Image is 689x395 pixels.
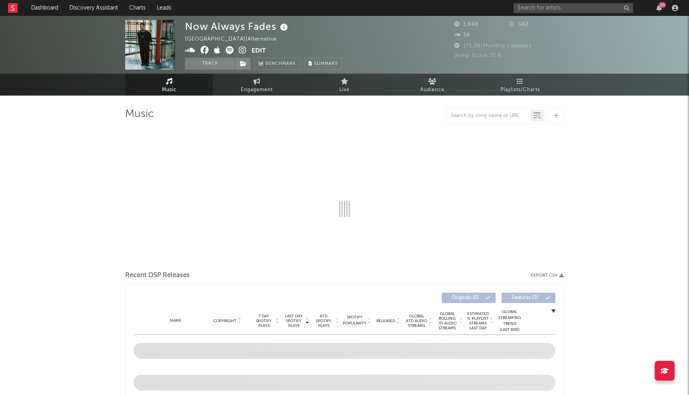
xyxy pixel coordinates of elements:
button: Features(0) [502,293,555,303]
a: Benchmark [254,58,300,70]
span: ATD Spotify Plays [313,314,334,328]
button: Summary [304,58,342,70]
span: 1,648 [454,22,478,27]
span: Originals ( 0 ) [447,295,484,300]
div: 20 [659,2,666,8]
span: Copyright [213,319,236,323]
span: 39 [454,33,470,38]
span: Released [376,319,395,323]
button: Originals(0) [442,293,496,303]
div: Name [150,318,202,324]
span: Jump Score: 70.6 [454,53,501,58]
span: Music [162,85,177,95]
input: Search by song name or URL [447,113,531,119]
span: Live [339,85,350,95]
a: Live [301,74,388,96]
div: [GEOGRAPHIC_DATA] | Alternative [185,35,286,44]
a: Audience [388,74,476,96]
button: Track [185,58,235,70]
a: Music [125,74,213,96]
div: Global Streaming Trend (Last 60D) [498,309,522,333]
div: Now Always Fades [185,20,290,33]
input: Search for artists [514,3,633,13]
span: Features ( 0 ) [507,295,543,300]
span: 171,561 Monthly Listeners [454,43,532,49]
span: Summary [314,62,338,66]
span: 542 [509,22,528,27]
span: Engagement [241,85,273,95]
span: Recent DSP Releases [125,271,190,280]
a: Playlists/Charts [476,74,564,96]
span: Last Day Spotify Plays [283,314,304,328]
button: Export CSV [531,273,564,278]
span: Audience [420,85,445,95]
button: Edit [252,46,266,56]
span: Estimated % Playlist Streams Last Day [467,311,489,330]
span: Global ATD Audio Streams [406,314,427,328]
a: Engagement [213,74,301,96]
span: Spotify Popularity [343,315,366,327]
span: Benchmark [266,59,296,69]
span: Global Rolling 7D Audio Streams [436,311,458,330]
span: 7 Day Spotify Plays [253,314,274,328]
button: 20 [656,5,662,11]
span: Playlists/Charts [500,85,540,95]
